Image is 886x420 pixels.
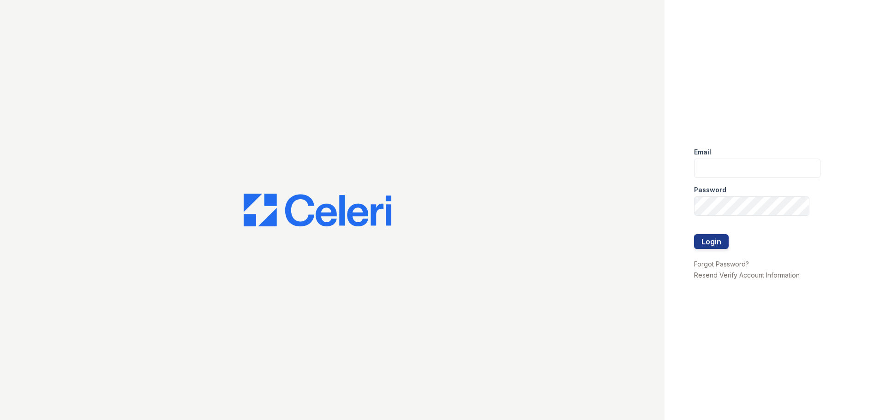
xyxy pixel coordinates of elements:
[694,185,726,195] label: Password
[244,194,391,227] img: CE_Logo_Blue-a8612792a0a2168367f1c8372b55b34899dd931a85d93a1a3d3e32e68fde9ad4.png
[694,234,729,249] button: Login
[694,260,749,268] a: Forgot Password?
[694,271,800,279] a: Resend Verify Account Information
[694,148,711,157] label: Email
